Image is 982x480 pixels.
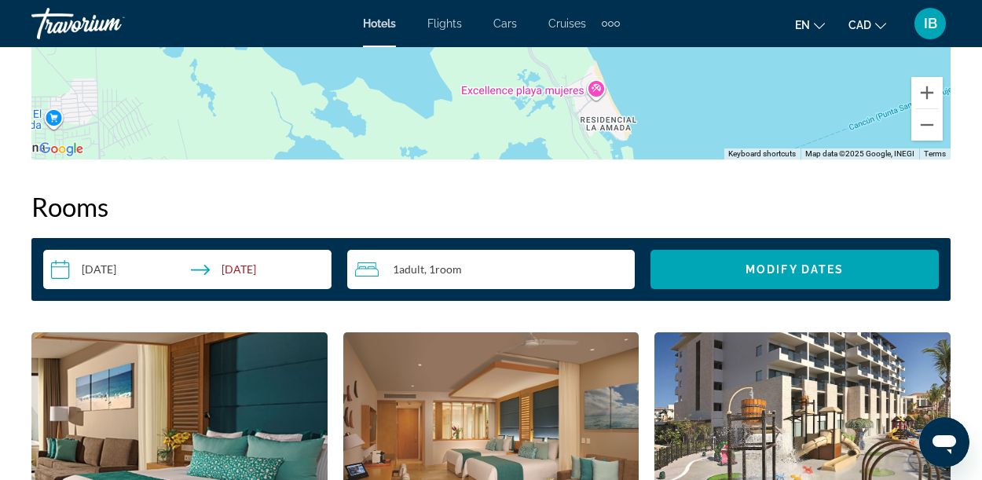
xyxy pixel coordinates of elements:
[363,17,396,30] a: Hotels
[911,77,943,108] button: Zoom in
[31,3,189,44] a: Travorium
[848,19,871,31] span: CAD
[728,148,796,159] button: Keyboard shortcuts
[805,149,914,158] span: Map data ©2025 Google, INEGI
[399,262,424,276] span: Adult
[424,263,462,276] span: , 1
[746,263,844,276] span: Modify Dates
[435,262,462,276] span: Room
[35,139,87,159] a: Open this area in Google Maps (opens a new window)
[795,19,810,31] span: en
[848,13,886,36] button: Change currency
[602,11,620,36] button: Extra navigation items
[924,149,946,158] a: Terms (opens in new tab)
[911,109,943,141] button: Zoom out
[393,263,424,276] span: 1
[548,17,586,30] a: Cruises
[910,7,951,40] button: User Menu
[493,17,517,30] a: Cars
[924,16,937,31] span: IB
[43,250,939,289] div: Search widget
[795,13,825,36] button: Change language
[347,250,636,289] button: Travelers: 1 adult, 0 children
[43,250,332,289] button: Select check in and out date
[35,139,87,159] img: Google
[31,191,951,222] h2: Rooms
[427,17,462,30] a: Flights
[650,250,939,289] button: Modify Dates
[919,417,969,467] iframe: Button to launch messaging window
